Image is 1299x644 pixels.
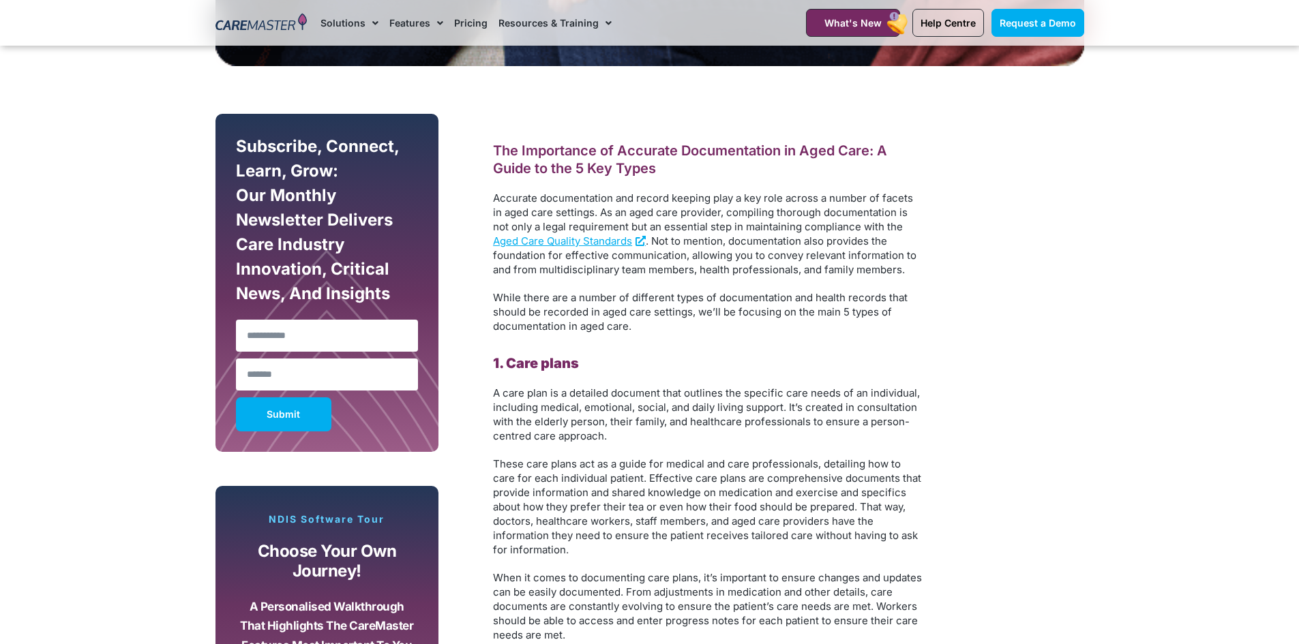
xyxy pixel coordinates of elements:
[493,291,908,333] span: While there are a number of different types of documentation and health records that should be re...
[267,411,300,418] span: Submit
[236,397,331,431] button: Submit
[493,234,646,247] a: Aged Care Quality Standards
[236,134,419,438] form: New Form
[239,542,415,581] p: Choose your own journey!
[912,9,984,37] a: Help Centre
[493,191,913,233] span: Accurate documentation and record keeping play a key role across a number of facets in aged care ...
[493,355,579,371] b: 1. Care plans
[229,513,425,525] p: NDIS Software Tour
[233,134,422,313] div: Subscribe, Connect, Learn, Grow: Our Monthly Newsletter Delivers Care Industry Innovation, Critic...
[806,9,900,37] a: What's New
[1000,17,1076,29] span: Request a Demo
[493,234,632,247] span: Aged Care Quality Standards
[493,457,921,556] span: These care plans act as a guide for medical and care professionals, detailing how to care for eac...
[991,9,1084,37] a: Request a Demo
[493,571,922,641] span: When it comes to documenting care plans, it’s important to ensure changes and updates can be easi...
[921,17,976,29] span: Help Centre
[215,13,308,33] img: CareMaster Logo
[493,386,920,442] span: A care plan is a detailed document that outlines the specific care needs of an individual, includ...
[824,17,882,29] span: What's New
[493,142,923,177] h2: The Importance of Accurate Documentation in Aged Care: A Guide to the 5 Key Types
[493,234,916,276] span: . Not to mention, documentation also provides the foundation for effective communication, allowin...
